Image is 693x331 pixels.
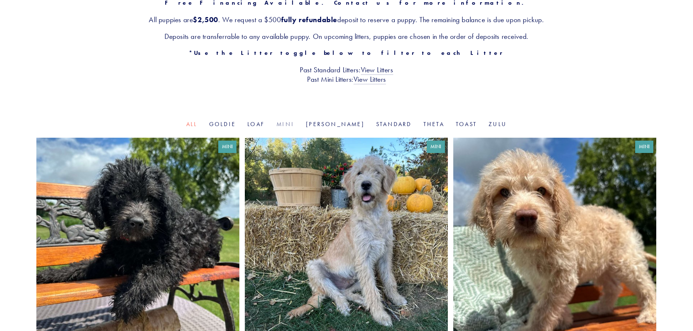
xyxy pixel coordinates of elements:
a: Loaf [247,121,265,128]
h3: All puppies are . We request a $500 deposit to reserve a puppy. The remaining balance is due upon... [36,15,657,24]
strong: fully refundable [281,15,338,24]
a: Zulu [489,121,507,128]
a: [PERSON_NAME] [306,121,365,128]
a: Toast [456,121,477,128]
h3: Deposits are transferrable to any available puppy. On upcoming litters, puppies are chosen in the... [36,32,657,41]
a: View Litters [361,65,393,75]
a: Theta [423,121,444,128]
a: All [186,121,198,128]
a: Mini [276,121,294,128]
a: Standard [376,121,412,128]
strong: *Use the Litter toggle below to filter to each Litter [189,49,504,56]
strong: $2,500 [193,15,218,24]
a: Goldie [209,121,236,128]
h3: Past Standard Litters: Past Mini Litters: [36,65,657,84]
a: View Litters [354,75,386,84]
